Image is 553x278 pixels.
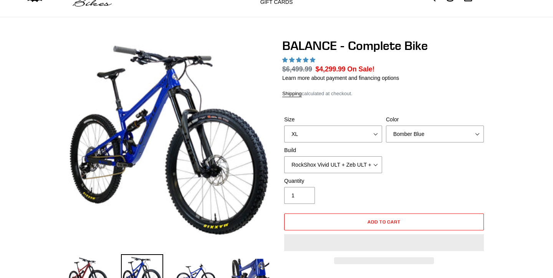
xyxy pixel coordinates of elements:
img: BALANCE - Complete Bike [69,40,269,240]
span: Add to cart [368,219,401,225]
span: 5.00 stars [282,57,317,63]
label: Build [284,146,382,154]
span: On Sale! [347,64,374,74]
button: Add to cart [284,213,484,230]
a: Learn more about payment and financing options [282,75,399,81]
span: $4,299.99 [316,65,346,73]
label: Size [284,116,382,124]
div: calculated at checkout. [282,90,486,98]
label: Quantity [284,177,382,185]
a: Shipping [282,91,302,97]
s: $6,499.99 [282,65,312,73]
h1: BALANCE - Complete Bike [282,38,486,53]
label: Color [386,116,484,124]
